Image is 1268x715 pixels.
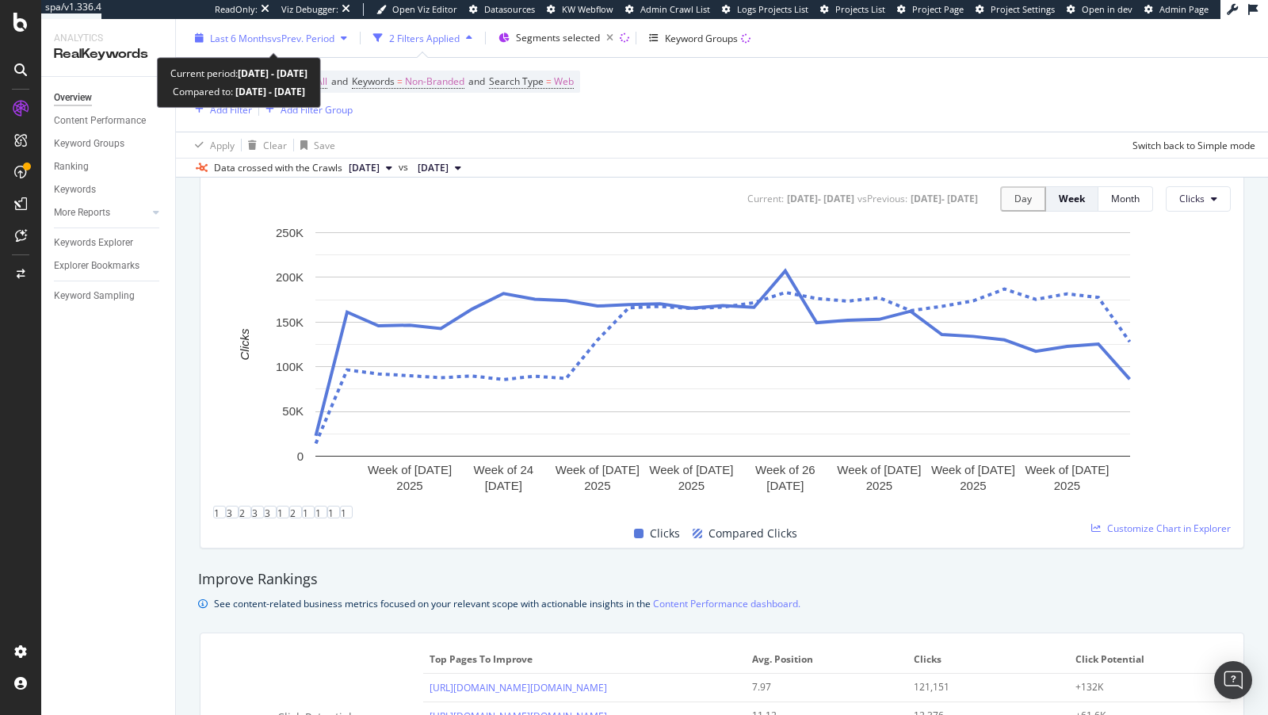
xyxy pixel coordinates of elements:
div: [DATE] - [DATE] [787,192,854,205]
a: Content Performance [54,113,164,129]
svg: A chart. [213,224,1232,505]
text: 2025 [678,478,705,491]
b: [DATE] - [DATE] [238,67,307,80]
div: 2 [289,506,302,518]
text: 2025 [1054,478,1080,491]
div: 1 [213,506,226,518]
button: Switch back to Simple mode [1126,132,1255,158]
div: Improve Rankings [198,569,1246,590]
a: Content Performance dashboard. [653,595,800,612]
span: vs [399,160,411,174]
span: All [316,71,327,93]
button: Add Filter Group [259,100,353,119]
text: Week of [DATE] [368,462,452,476]
a: Customize Chart in Explorer [1091,522,1231,535]
div: 7.97 [752,680,886,694]
span: Keywords [352,75,395,88]
div: Keywords Explorer [54,235,133,251]
span: Clicks [650,524,680,543]
div: Ranking [54,159,89,175]
span: and [331,75,348,88]
span: vs Prev. Period [272,31,334,44]
button: Keyword Groups [643,25,757,51]
div: Keywords [54,182,96,198]
div: RealKeywords [54,45,162,63]
a: Keywords Explorer [54,235,164,251]
span: Admin Crawl List [640,3,710,15]
span: Search Type [489,75,544,88]
a: More Reports [54,205,148,221]
span: Non-Branded [405,71,464,93]
span: 2025 Jan. 28th [418,161,449,175]
div: Overview [54,90,92,106]
span: Clicks [1179,192,1205,205]
div: Clear [263,138,287,151]
div: Keyword Sampling [54,288,135,304]
span: Clicks [914,652,1059,667]
text: 100K [276,360,304,373]
button: [DATE] [411,159,468,178]
div: Open Intercom Messenger [1214,661,1252,699]
div: 121,151 [914,680,1048,694]
text: Week of [DATE] [931,462,1015,476]
button: Month [1098,186,1153,212]
div: Add Filter Group [281,102,353,116]
div: 3 [226,506,239,518]
div: Save [314,138,335,151]
button: Add Filter [189,100,252,119]
span: Avg. Position [752,652,897,667]
button: Clicks [1166,186,1231,212]
div: vs Previous : [857,192,907,205]
a: Admin Crawl List [625,3,710,16]
div: 3 [251,506,264,518]
div: Month [1111,192,1140,205]
div: Analytics [54,32,162,45]
span: Logs Projects List [737,3,808,15]
a: Open in dev [1067,3,1132,16]
span: Click Potential [1075,652,1220,667]
div: Apply [210,138,235,151]
text: Week of [DATE] [837,462,921,476]
a: Keyword Sampling [54,288,164,304]
div: 1 [277,506,289,518]
text: 2025 [584,478,610,491]
div: [DATE] - [DATE] [911,192,978,205]
div: Add Filter [210,102,252,116]
a: [URL][DOMAIN_NAME][DOMAIN_NAME] [430,681,607,694]
button: Day [1000,186,1046,212]
text: 0 [297,449,304,462]
div: Current: [747,192,784,205]
div: 1 [327,506,340,518]
b: [DATE] - [DATE] [233,85,305,98]
text: 50K [282,404,304,418]
text: Week of 24 [474,462,534,476]
div: 1 [315,506,327,518]
a: Datasources [469,3,535,16]
span: Segments selected [516,31,600,44]
div: See content-related business metrics focused on your relevant scope with actionable insights in the [214,595,800,612]
a: Explorer Bookmarks [54,258,164,274]
div: 2 Filters Applied [389,31,460,44]
div: 2 [239,506,251,518]
text: 150K [276,315,304,328]
a: Open Viz Editor [376,3,457,16]
div: ReadOnly: [215,3,258,16]
div: Content Performance [54,113,146,129]
span: Compared Clicks [708,524,797,543]
span: Customize Chart in Explorer [1107,522,1231,535]
a: KW Webflow [547,3,613,16]
button: Apply [189,132,235,158]
a: Projects List [820,3,885,16]
a: Keyword Groups [54,136,164,152]
div: Keyword Groups [665,31,738,44]
span: Project Settings [991,3,1055,15]
text: Week of [DATE] [1025,462,1109,476]
div: info banner [198,595,1246,612]
text: 2025 [866,478,892,491]
button: Segments selected [492,25,620,51]
button: Save [294,132,335,158]
span: KW Webflow [562,3,613,15]
div: 1 [302,506,315,518]
a: Admin Page [1144,3,1209,16]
